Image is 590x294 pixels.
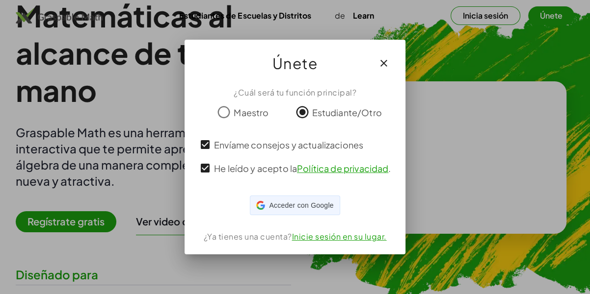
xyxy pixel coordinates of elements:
div: Acceder con Google [250,196,340,215]
span: He leído y acepto la . [214,162,391,175]
div: ¿Ya tienes una cuenta? [196,231,394,243]
a: Inicie sesión en su lugar. [292,231,387,242]
a: Política de privacidad [297,163,388,174]
span: Maestro [234,106,268,119]
span: Únete [272,51,318,75]
span: Estudiante/Otro [312,106,381,119]
div: ¿Cuál será tu función principal? [196,87,394,98]
span: Acceder con Google [269,200,333,211]
span: Envíame consejos y actualizaciones [214,138,363,151]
